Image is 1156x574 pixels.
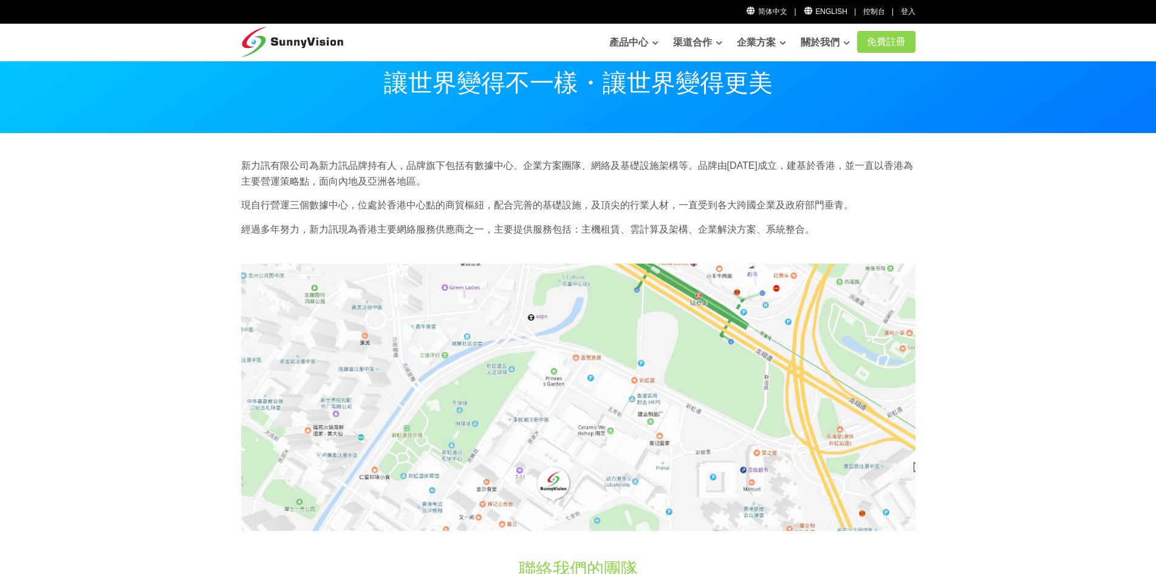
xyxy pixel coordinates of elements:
li: | [794,6,796,18]
a: 登入 [901,7,915,16]
a: 简体中文 [746,7,788,16]
li: | [854,6,856,18]
p: 讓世界變得不一樣・讓世界變得更美 [241,70,915,95]
li: | [892,6,894,18]
a: 控制台 [863,7,885,16]
a: 渠道合作 [673,30,722,55]
a: 免費註冊 [857,31,915,53]
p: 經過多年努力，新力訊現為香港主要網絡服務供應商之一，主要提供服務包括：主機租賃、雲計算及架構、企業解決方案、系統整合。 [241,222,915,237]
img: How to visit SunnyVision? [241,264,915,532]
a: 關於我們 [801,30,850,55]
a: 企業方案 [737,30,786,55]
p: 新力訊有限公司為新力訊品牌持有人，品牌旗下包括有數據中心、企業方案團隊、網絡及基礎設施架構等。品牌由[DATE]成立，建基於香港，並一直以香港為主要營運策略點，面向內地及亞洲各地區。 [241,158,915,189]
a: 產品中心 [609,30,658,55]
p: 現自行營運三個數據中心，位處於香港中心點的商貿樞紐，配合完善的基礎設施，及頂尖的行業人材，一直受到各大跨國企業及政府部門垂青。 [241,197,915,213]
a: English [803,7,847,16]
